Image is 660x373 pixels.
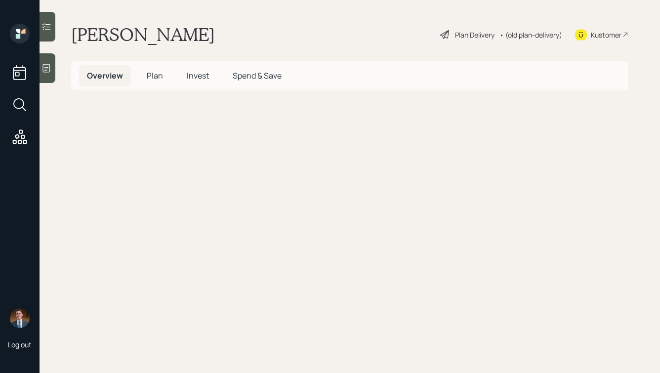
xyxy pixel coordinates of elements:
[8,340,32,349] div: Log out
[233,70,282,81] span: Spend & Save
[147,70,163,81] span: Plan
[187,70,209,81] span: Invest
[591,30,621,40] div: Kustomer
[499,30,562,40] div: • (old plan-delivery)
[87,70,123,81] span: Overview
[71,24,215,45] h1: [PERSON_NAME]
[455,30,495,40] div: Plan Delivery
[10,308,30,328] img: hunter_neumayer.jpg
